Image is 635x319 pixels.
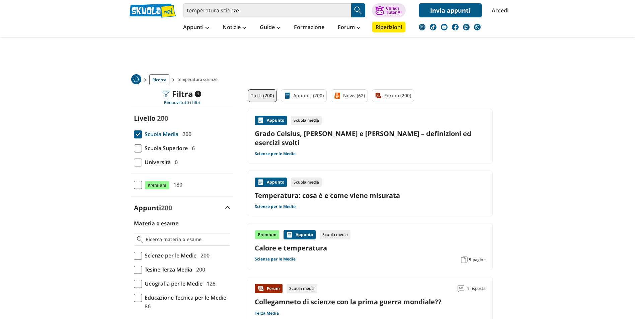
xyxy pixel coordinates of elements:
[492,3,506,17] a: Accedi
[225,206,230,209] img: Apri e chiudi sezione
[291,178,322,187] div: Scuola media
[473,257,486,262] span: pagine
[131,74,141,85] a: Home
[255,230,280,239] div: Premium
[372,3,406,17] button: ChiediTutor AI
[353,5,363,15] img: Cerca appunti, riassunti o versioni
[163,89,201,99] div: Filtra
[419,24,425,30] img: instagram
[142,251,196,260] span: Scienze per le Medie
[221,22,248,34] a: Notizie
[281,89,327,102] a: Appunti (200)
[286,231,293,238] img: Appunti contenuto
[257,117,264,124] img: Appunti contenuto
[255,116,287,125] div: Appunto
[255,178,287,187] div: Appunto
[142,158,171,167] span: Università
[255,284,283,293] div: Forum
[255,311,279,316] a: Terza Media
[134,114,155,123] label: Livello
[441,24,448,30] img: youtube
[134,220,178,227] label: Materia o esame
[255,151,296,156] a: Scienze per le Medie
[331,89,368,102] a: News (62)
[172,158,178,167] span: 0
[177,74,220,85] span: temperatura scienze
[131,100,233,105] div: Rimuovi tutti i filtri
[183,3,351,17] input: Cerca appunti, riassunti o versioni
[375,92,382,99] img: Forum filtro contenuto
[430,24,436,30] img: tiktok
[258,22,282,34] a: Guide
[257,179,264,186] img: Appunti contenuto
[248,89,277,102] a: Tutti (200)
[284,92,291,99] img: Appunti filtro contenuto
[142,130,178,138] span: Scuola Media
[193,265,205,274] span: 200
[469,257,471,262] span: 5
[467,284,486,293] span: 1 risposta
[255,129,486,147] a: Grado Celsius, [PERSON_NAME] e [PERSON_NAME] – definizioni ed esercizi svolti
[287,284,317,293] div: Scuola media
[181,22,211,34] a: Appunti
[334,92,340,99] img: News filtro contenuto
[157,114,168,123] span: 200
[149,74,169,85] a: Ricerca
[255,204,296,209] a: Scienze per le Medie
[419,3,482,17] a: Invia appunti
[255,243,486,252] a: Calore e temperatura
[284,230,316,239] div: Appunto
[336,22,362,34] a: Forum
[142,144,188,152] span: Scuola Superiore
[194,91,201,97] span: 1
[145,181,169,190] span: Premium
[171,180,182,189] span: 180
[351,3,365,17] button: Search Button
[142,293,226,302] span: Educazione Tecnica per le Medie
[320,230,350,239] div: Scuola media
[142,265,192,274] span: Tesine Terza Media
[142,302,151,311] span: 86
[372,22,405,32] a: Ripetizioni
[463,24,470,30] img: twitch
[137,236,143,243] img: Ricerca materia o esame
[292,22,326,34] a: Formazione
[386,6,402,14] div: Chiedi Tutor AI
[146,236,227,243] input: Ricerca materia o esame
[204,279,216,288] span: 128
[134,203,172,212] label: Appunti
[255,191,486,200] a: Temperatura: cosa è e come viene misurata
[255,256,296,262] a: Scienze per le Medie
[161,203,172,212] span: 200
[291,116,322,125] div: Scuola media
[189,144,195,152] span: 6
[474,24,481,30] img: WhatsApp
[461,256,468,263] img: Pagine
[458,285,464,292] img: Commenti lettura
[131,74,141,84] img: Home
[372,89,414,102] a: Forum (200)
[452,24,459,30] img: facebook
[198,251,210,260] span: 200
[142,279,203,288] span: Geografia per le Medie
[163,91,169,97] img: Filtra filtri mobile
[255,297,442,306] a: Collegamneto di scienze con la prima guerra mondiale??
[180,130,191,138] span: 200
[257,285,264,292] img: Forum contenuto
